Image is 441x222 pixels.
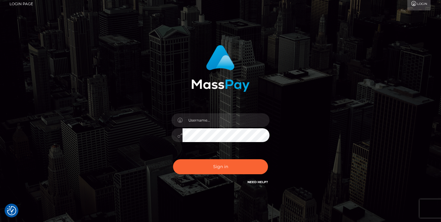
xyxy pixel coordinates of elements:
[7,206,16,215] button: Consent Preferences
[191,45,250,92] img: MassPay Login
[247,180,268,184] a: Need Help?
[183,113,269,127] input: Username...
[173,159,268,174] button: Sign in
[7,206,16,215] img: Revisit consent button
